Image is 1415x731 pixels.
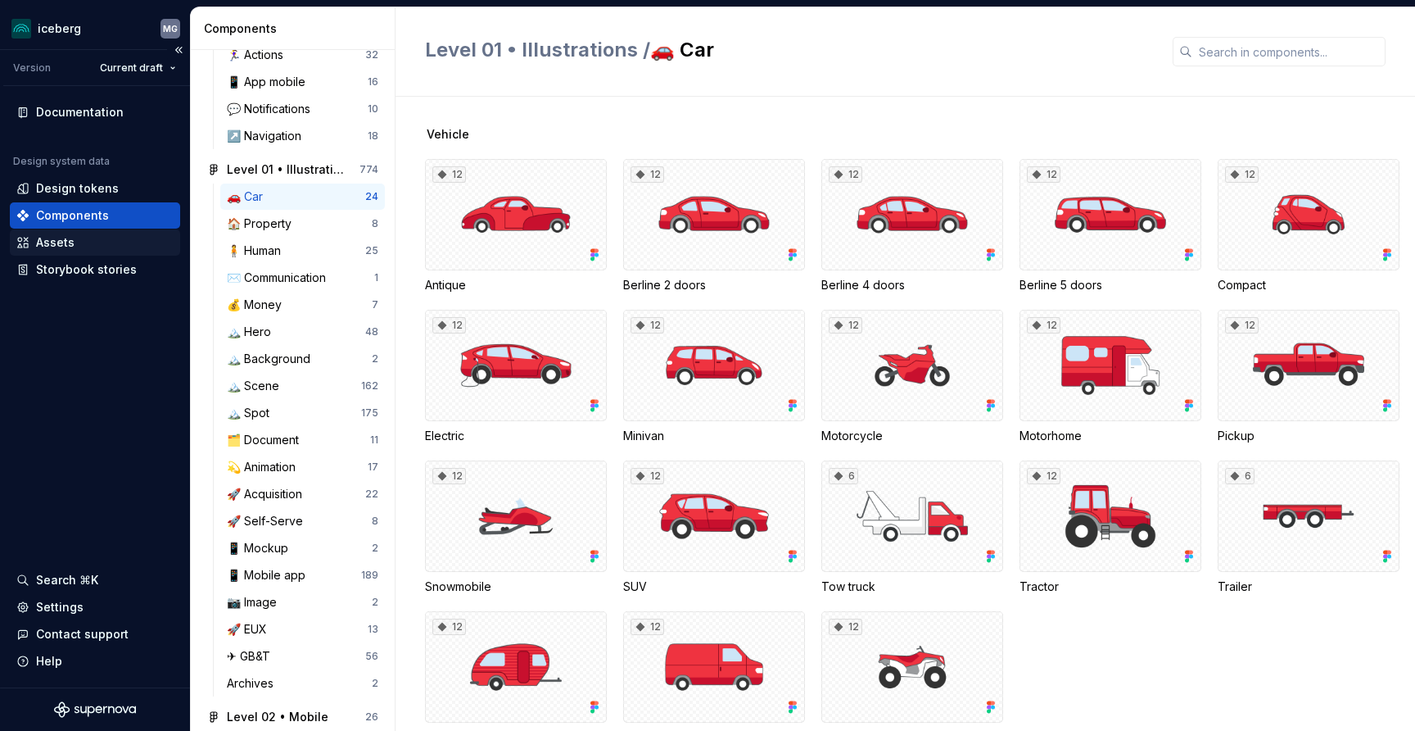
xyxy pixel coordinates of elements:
a: ✉️ Communication1 [220,265,385,291]
input: Search in components... [1192,37,1386,66]
div: 12Motorcycle [821,310,1003,444]
div: 25 [365,244,378,257]
div: Storybook stories [36,261,137,278]
div: 189 [361,569,378,582]
div: Compact [1218,277,1399,293]
div: 2 [372,352,378,365]
div: Search ⌘K [36,572,98,588]
div: 12 [829,317,862,334]
div: 12Pickup [1218,310,1399,444]
div: 📷 Image [227,594,283,611]
div: 🏠 Property [227,216,298,232]
div: 🚗 Car [227,188,269,205]
div: 24 [365,190,378,203]
div: 18 [368,129,378,143]
div: 12Berline 5 doors [1019,159,1201,293]
button: Current draft [93,57,183,79]
div: 12Antique [425,159,607,293]
div: 💫 Animation [227,459,302,475]
div: ✉️ Communication [227,270,332,286]
div: 12 [631,317,664,334]
div: 12Compact [1218,159,1399,293]
div: 13 [368,623,378,636]
div: 12 [1027,468,1060,484]
div: Motorcycle [821,428,1003,444]
div: 12 [432,166,466,183]
a: 🏔️ Background2 [220,346,385,372]
a: 🚗 Car24 [220,184,385,210]
a: 🚀 EUX13 [220,616,385,642]
div: 32 [365,48,378,61]
div: 12 [631,166,664,183]
div: 6 [1225,468,1255,484]
a: 📱 App mobile16 [220,69,385,95]
div: 22 [365,488,378,501]
span: Current draft [100,61,163,75]
div: Tractor [1019,579,1201,595]
div: 12Tractor [1019,461,1201,595]
div: 6 [829,468,858,484]
div: 6Tow truck [821,461,1003,595]
div: Version [13,61,51,75]
a: Level 02 • Mobile26 [201,704,385,730]
a: 🧍 Human25 [220,238,385,264]
div: Design tokens [36,180,119,197]
a: Documentation [10,99,180,125]
div: Berline 5 doors [1019,277,1201,293]
button: icebergMG [3,11,187,46]
div: SUV [623,579,805,595]
a: 📱 Mockup2 [220,535,385,561]
a: Settings [10,594,180,620]
span: Level 01 • Illustrations / [425,38,650,61]
div: Components [36,207,109,224]
div: Assets [36,234,75,251]
div: 12 [432,317,466,334]
img: 418c6d47-6da6-4103-8b13-b5999f8989a1.png [11,19,31,39]
a: Storybook stories [10,257,180,283]
div: 12Berline 4 doors [821,159,1003,293]
div: Archives [227,675,280,692]
div: 8 [372,217,378,230]
div: Documentation [36,104,124,120]
div: 📱 Mobile app [227,567,312,583]
a: 🚀 Acquisition22 [220,481,385,507]
div: 12 [829,166,862,183]
div: 12 [432,619,466,635]
a: 🗂️ Document11 [220,427,385,453]
div: Settings [36,599,84,615]
a: Level 01 • Illustrations774 [201,157,385,183]
div: 📱 Mockup [227,540,295,556]
div: 🚀 Acquisition [227,486,309,502]
a: Design tokens [10,175,180,202]
span: Vehicle [427,126,469,143]
div: 🏔️ Scene [227,378,286,394]
div: 17 [368,461,378,474]
a: 🏠 Property8 [220,211,385,237]
div: 12 [829,619,862,635]
a: 💬 Notifications10 [220,96,385,122]
div: Minivan [623,428,805,444]
div: Help [36,653,62,670]
div: 10 [368,102,378,116]
div: 26 [365,711,378,724]
button: Help [10,648,180,674]
div: 2 [372,596,378,609]
a: Assets [10,229,180,256]
div: Contact support [36,626,129,642]
div: 12Electric [425,310,607,444]
div: Motorhome [1019,428,1201,444]
div: 2 [372,542,378,555]
div: 💰 Money [227,297,288,313]
a: 🏔️ Spot175 [220,400,385,426]
button: Search ⌘K [10,567,180,593]
div: ✈ GB&T [227,648,277,665]
div: 🏔️ Hero [227,324,278,340]
div: 1 [374,271,378,284]
div: 56 [365,650,378,663]
div: 12Berline 2 doors [623,159,805,293]
div: 12 [1027,317,1060,334]
h2: 🚗 Car [425,37,1153,63]
div: 12 [631,468,664,484]
div: 12Motorhome [1019,310,1201,444]
a: 🏃‍♀️ Actions32 [220,42,385,68]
